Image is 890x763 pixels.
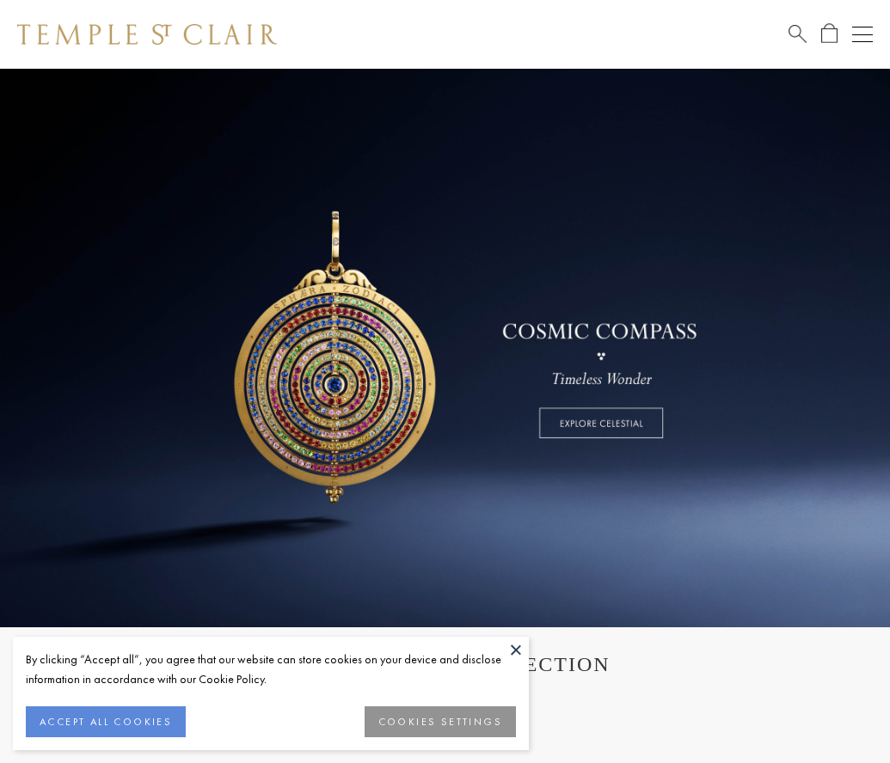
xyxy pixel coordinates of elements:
button: Open navigation [852,24,873,45]
a: Open Shopping Bag [821,23,838,45]
div: By clicking “Accept all”, you agree that our website can store cookies on your device and disclos... [26,650,516,689]
button: ACCEPT ALL COOKIES [26,706,186,737]
a: Search [789,23,807,45]
img: Temple St. Clair [17,24,277,45]
button: COOKIES SETTINGS [365,706,516,737]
